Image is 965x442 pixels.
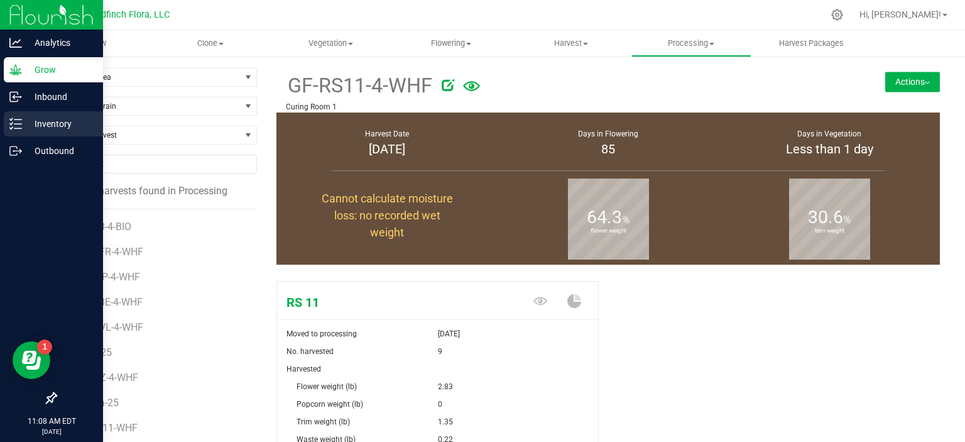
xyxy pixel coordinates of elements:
[297,417,350,426] span: Trim weight (lb)
[513,128,703,140] div: Days in Flowering
[631,30,751,57] a: Processing
[286,101,820,113] p: Curing Room 1
[13,341,50,379] iframe: Resource center
[734,128,924,140] div: Days in Vegetation
[37,340,52,355] iframe: Resource center unread badge
[150,30,270,57] a: Clone
[292,128,482,140] div: Harvest Date
[292,140,482,158] div: [DATE]
[438,395,442,413] span: 0
[22,143,97,158] p: Outbound
[297,382,357,391] span: Flower weight (lb)
[9,118,22,130] inline-svg: Inventory
[286,70,432,101] span: GF-RS11-4-WHF
[9,64,22,76] inline-svg: Grow
[789,175,870,287] b: trim weight
[438,413,453,431] span: 1.35
[9,145,22,157] inline-svg: Outbound
[22,89,97,104] p: Inbound
[391,38,510,49] span: Flowering
[297,400,363,409] span: Popcorn weight (lb)
[507,174,709,265] group-info-box: Flower weight %
[9,91,22,103] inline-svg: Inbound
[286,365,321,373] span: Harvested
[277,293,490,312] span: RS 11
[22,35,97,50] p: Analytics
[72,321,143,333] span: GF-DEVL-4-WHF
[9,36,22,49] inline-svg: Analytics
[391,30,511,57] a: Flowering
[438,378,453,395] span: 2.83
[734,140,924,158] div: Less than 1 day
[56,155,256,173] input: NO DATA FOUND
[72,422,138,434] span: GF-GM11-WHF
[762,38,861,49] span: Harvest Packages
[286,174,488,265] group-info-box: Moisture loss %
[511,38,630,49] span: Harvest
[55,184,257,199] div: 27 harvests found in Processing
[507,113,709,174] group-info-box: Days in flowering
[56,126,241,144] span: Find a Harvest
[241,69,256,86] span: select
[568,175,649,287] b: flower weight
[751,30,871,57] a: Harvest Packages
[72,246,143,258] span: GF-APFR-4-WHF
[286,329,357,338] span: Moved to processing
[286,347,334,356] span: No. harvested
[885,72,940,92] button: Actions
[511,30,631,57] a: Harvest
[72,271,140,283] span: GF-BIPP-4-WHF
[6,427,97,436] p: [DATE]
[728,174,930,265] group-info-box: Trim weight %
[438,343,442,360] span: 9
[87,9,170,20] span: Goldfinch Flora, LLC
[56,69,241,86] span: Filter by area
[438,325,460,343] span: [DATE]
[22,62,97,77] p: Grow
[859,9,941,19] span: Hi, [PERSON_NAME]!
[22,116,97,131] p: Inventory
[6,416,97,427] p: 11:08 AM EDT
[72,372,138,384] span: GF-GCZ-4-WHF
[513,140,703,158] div: 85
[728,113,930,174] group-info-box: Days in vegetation
[151,38,270,49] span: Clone
[286,113,488,174] group-info-box: Harvest Date
[829,9,845,21] div: Manage settings
[322,192,453,239] span: Cannot calculate moisture loss: no recorded wet weight
[72,296,143,308] span: GF-BLBE-4-WHF
[271,30,391,57] a: Vegetation
[632,38,751,49] span: Processing
[271,38,390,49] span: Vegetation
[56,97,241,115] span: Filter by Strain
